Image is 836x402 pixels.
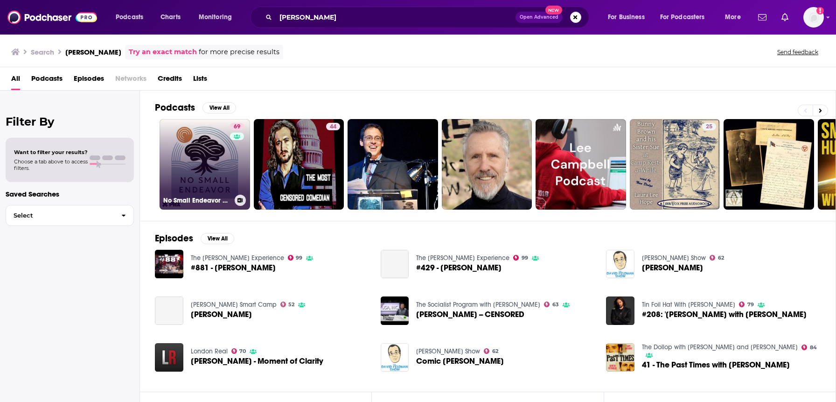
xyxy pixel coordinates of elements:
[191,357,323,365] span: [PERSON_NAME] - Moment of Clarity
[520,15,558,20] span: Open Advanced
[31,48,54,56] h3: Search
[416,264,502,272] span: #429 - [PERSON_NAME]
[239,349,246,353] span: 70
[191,347,228,355] a: London Real
[416,310,524,318] a: Lee Camp -- CENSORED
[803,7,824,28] button: Show profile menu
[606,343,634,372] img: 41 - The Past Times with Lee Camp
[155,296,183,325] a: Lee Camp
[630,119,720,210] a: 25
[288,255,303,261] a: 99
[191,310,252,318] a: Lee Camp
[158,71,182,90] a: Credits
[642,343,798,351] a: The Dollop with Dave Anthony and Gareth Reynolds
[702,123,716,130] a: 25
[155,343,183,372] img: Lee Camp - Moment of Clarity
[416,357,504,365] span: Comic [PERSON_NAME]
[492,349,498,353] span: 62
[381,296,409,325] a: Lee Camp -- CENSORED
[778,9,792,25] a: Show notifications dropdown
[280,302,295,307] a: 52
[416,357,504,365] a: Comic Lee Camp
[606,250,634,278] a: Lee Camp
[193,71,207,90] a: Lists
[545,6,562,14] span: New
[7,8,97,26] img: Podchaser - Follow, Share and Rate Podcasts
[606,296,634,325] a: #208: 'Merica with Lee Camp
[191,264,276,272] a: #881 - Lee Camp
[199,11,232,24] span: Monitoring
[31,71,63,90] a: Podcasts
[6,212,114,219] span: Select
[803,7,824,28] img: User Profile
[660,11,705,24] span: For Podcasters
[116,11,143,24] span: Podcasts
[416,264,502,272] a: #429 - Lee Camp
[642,301,735,309] a: Tin Foil Hat With Sam Tripoli
[191,264,276,272] span: #881 - [PERSON_NAME]
[191,301,277,309] a: Tom Rhodes Smart Camp
[513,255,528,261] a: 99
[199,47,279,57] span: for more precise results
[544,302,559,307] a: 63
[109,10,155,25] button: open menu
[774,48,821,56] button: Send feedback
[202,102,236,113] button: View All
[552,303,559,307] span: 63
[74,71,104,90] a: Episodes
[191,310,252,318] span: [PERSON_NAME]
[608,11,645,24] span: For Business
[163,197,231,205] h3: No Small Endeavor with [PERSON_NAME]
[754,9,770,25] a: Show notifications dropdown
[231,348,246,354] a: 70
[816,7,824,14] svg: Add a profile image
[234,122,240,132] span: 69
[516,12,563,23] button: Open AdvancedNew
[416,347,480,355] a: David Feldman Show
[416,254,509,262] a: The Joe Rogan Experience
[801,345,817,350] a: 84
[254,119,344,210] a: 44
[65,48,121,56] h3: [PERSON_NAME]
[129,47,197,57] a: Try an exact match
[416,310,524,318] span: [PERSON_NAME] -- CENSORED
[642,254,706,262] a: David Feldman Show
[803,7,824,28] span: Logged in as LornaG
[725,11,741,24] span: More
[642,310,807,318] a: #208: 'Merica with Lee Camp
[326,123,340,130] a: 44
[201,233,234,244] button: View All
[154,10,186,25] a: Charts
[160,119,250,210] a: 69No Small Endeavor with [PERSON_NAME]
[191,357,323,365] a: Lee Camp - Moment of Clarity
[642,310,807,318] span: #208: '[PERSON_NAME] with [PERSON_NAME]
[230,123,244,130] a: 69
[155,233,234,244] a: EpisodesView All
[416,301,540,309] a: The Socialist Program with Brian Becker
[381,343,409,372] img: Comic Lee Camp
[710,255,724,261] a: 62
[6,205,134,226] button: Select
[330,122,336,132] span: 44
[155,102,195,113] h2: Podcasts
[642,264,703,272] a: Lee Camp
[11,71,20,90] a: All
[276,10,516,25] input: Search podcasts, credits, & more...
[642,264,703,272] span: [PERSON_NAME]
[259,7,598,28] div: Search podcasts, credits, & more...
[6,115,134,128] h2: Filter By
[192,10,244,25] button: open menu
[381,250,409,278] a: #429 - Lee Camp
[155,250,183,278] img: #881 - Lee Camp
[115,71,146,90] span: Networks
[747,303,754,307] span: 79
[160,11,181,24] span: Charts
